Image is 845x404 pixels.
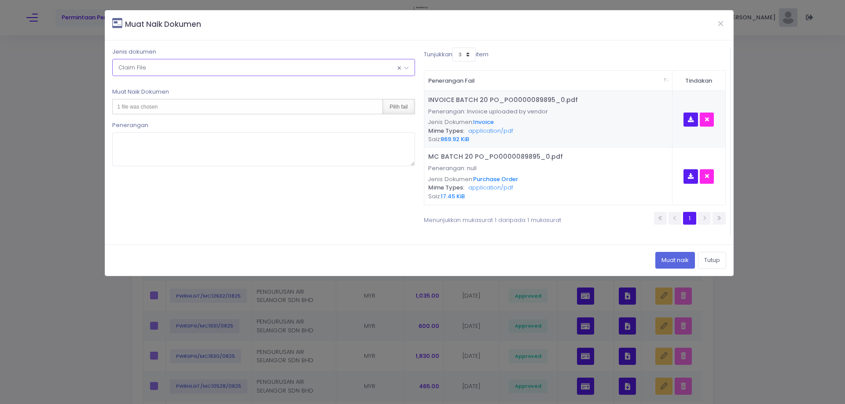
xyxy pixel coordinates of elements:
span: Invoice [473,118,494,126]
span: Purchase Order [473,175,518,183]
label: Muat Naik Dokumen [112,87,169,96]
label: Penerangan [112,121,148,130]
p: Penerangan: Invoice uploaded by vendor [428,105,578,118]
small: Muat Naik Dokumen [125,19,201,29]
span: Mime Types: [428,127,464,135]
p: Penerangan: null [428,162,563,175]
th: Tindakan : activate to sort column ascending [672,71,725,91]
button: Muat turun [683,113,698,127]
label: Tunjukkan item [424,47,489,62]
span: Remove all items [397,62,401,74]
span: Saiz: [428,135,441,143]
span: Mime Types: [428,183,464,192]
th: Penerangan Fail : activate to sort column descending [424,71,673,91]
a: MC BATCH 20 PO_PO0000089895_0.pdf [428,152,563,161]
span: Saiz: [428,192,441,200]
button: Muat naik [655,252,695,269]
span: 17.45 KiB [441,192,465,200]
a: INVOICE BATCH 20 PO_PO0000089895_0.pdf [428,95,578,104]
button: Padam [700,113,714,127]
span: 869.92 KiB [441,135,469,143]
span: application/pdf [468,127,513,135]
span: 1 file was chosen [117,104,158,110]
span: Claim File [113,59,414,75]
div: Menunjukkan mukasurat 1 daripada 1 mukasurat [424,211,544,225]
span: application/pdf [468,183,513,192]
select: Tunjukkanitem [452,47,476,62]
button: Tutup [698,252,726,269]
button: Padam [700,169,714,184]
span: Jenis Dokumen: [428,118,473,126]
button: Muat turun [683,169,698,184]
span: Claim File [112,59,415,76]
a: 1 [683,212,696,225]
label: Jenis dokumen [112,47,156,56]
button: Close [710,12,732,35]
span: Jenis Dokumen: [428,175,473,183]
div: Pilih fail [382,99,414,114]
